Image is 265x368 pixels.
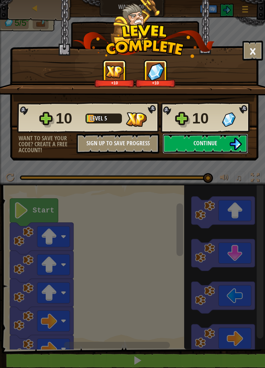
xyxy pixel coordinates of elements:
[77,134,159,154] button: Sign Up to Save Progress
[19,135,77,153] div: Want to save your code? Create a free account!
[56,108,81,129] div: 10
[242,41,263,61] button: ×
[126,112,147,127] img: XP Gained
[163,134,248,154] button: Continue
[105,65,124,78] img: XP Gained
[192,108,218,129] div: 10
[137,80,174,85] div: +10
[104,114,107,122] span: 5
[73,24,215,58] img: level_complete.png
[90,114,104,122] span: Level
[229,138,242,150] img: Continue
[222,112,236,127] img: Gems Gained
[147,63,164,81] img: Gems Gained
[96,80,133,85] div: +10
[193,139,217,147] span: Continue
